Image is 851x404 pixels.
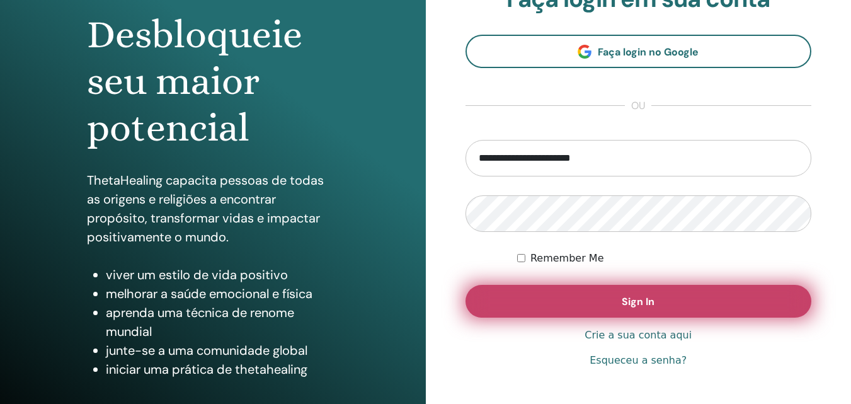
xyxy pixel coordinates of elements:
span: ou [625,98,651,113]
li: melhorar a saúde emocional e física [106,284,339,303]
span: Sign In [622,295,654,308]
h1: Desbloqueie seu maior potencial [87,11,339,152]
li: aprenda uma técnica de renome mundial [106,303,339,341]
li: iniciar uma prática de thetahealing [106,360,339,379]
div: Keep me authenticated indefinitely or until I manually logout [517,251,811,266]
button: Sign In [465,285,812,318]
label: Remember Me [530,251,604,266]
li: viver um estilo de vida positivo [106,265,339,284]
a: Faça login no Google [465,35,812,68]
span: Faça login no Google [598,45,699,59]
a: Esqueceu a senha? [590,353,687,368]
li: junte-se a uma comunidade global [106,341,339,360]
p: ThetaHealing capacita pessoas de todas as origens e religiões a encontrar propósito, transformar ... [87,171,339,246]
a: Crie a sua conta aqui [585,328,692,343]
